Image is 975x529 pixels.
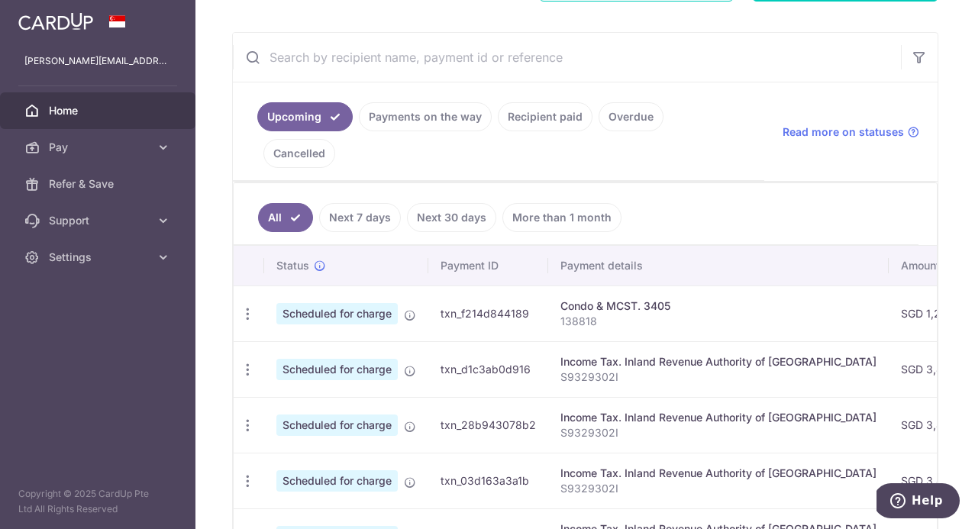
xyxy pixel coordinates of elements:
[560,298,877,314] div: Condo & MCST. 3405
[560,410,877,425] div: Income Tax. Inland Revenue Authority of [GEOGRAPHIC_DATA]
[502,203,621,232] a: More than 1 month
[276,470,398,492] span: Scheduled for charge
[276,359,398,380] span: Scheduled for charge
[24,53,171,69] p: [PERSON_NAME][EMAIL_ADDRESS][DOMAIN_NAME]
[560,314,877,329] p: 138818
[257,102,353,131] a: Upcoming
[276,414,398,436] span: Scheduled for charge
[560,369,877,385] p: S9329302I
[560,425,877,440] p: S9329302I
[263,139,335,168] a: Cancelled
[276,303,398,324] span: Scheduled for charge
[428,341,548,397] td: txn_d1c3ab0d916
[560,354,877,369] div: Income Tax. Inland Revenue Authority of [GEOGRAPHIC_DATA]
[428,285,548,341] td: txn_f214d844189
[49,176,150,192] span: Refer & Save
[428,246,548,285] th: Payment ID
[428,453,548,508] td: txn_03d163a3a1b
[560,466,877,481] div: Income Tax. Inland Revenue Authority of [GEOGRAPHIC_DATA]
[901,258,940,273] span: Amount
[599,102,663,131] a: Overdue
[498,102,592,131] a: Recipient paid
[49,250,150,265] span: Settings
[233,33,901,82] input: Search by recipient name, payment id or reference
[877,483,960,521] iframe: Opens a widget where you can find more information
[276,258,309,273] span: Status
[359,102,492,131] a: Payments on the way
[560,481,877,496] p: S9329302I
[428,397,548,453] td: txn_28b943078b2
[548,246,889,285] th: Payment details
[18,12,93,31] img: CardUp
[783,124,919,140] a: Read more on statuses
[49,103,150,118] span: Home
[783,124,904,140] span: Read more on statuses
[49,140,150,155] span: Pay
[319,203,401,232] a: Next 7 days
[49,213,150,228] span: Support
[407,203,496,232] a: Next 30 days
[258,203,313,232] a: All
